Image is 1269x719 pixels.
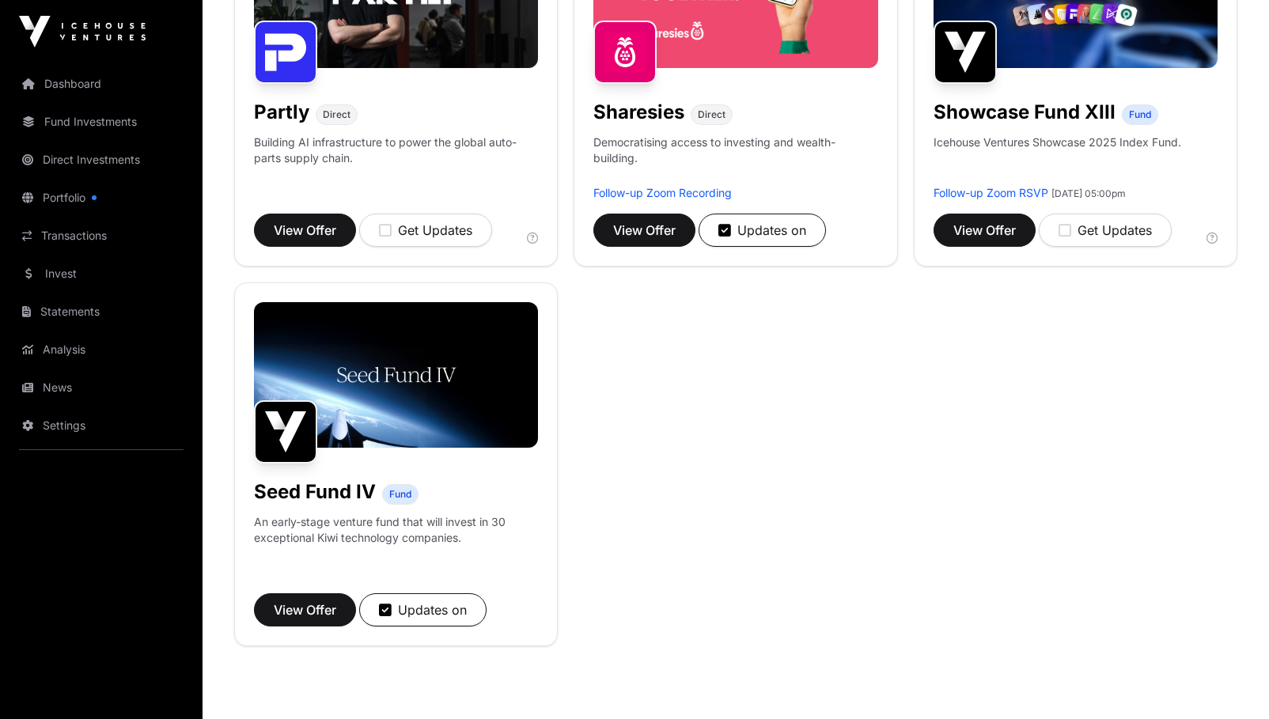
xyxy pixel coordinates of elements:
[379,221,472,240] div: Get Updates
[934,134,1181,150] p: Icehouse Ventures Showcase 2025 Index Fund.
[934,186,1048,199] a: Follow-up Zoom RSVP
[934,100,1116,125] h1: Showcase Fund XIII
[254,400,317,464] img: Seed Fund IV
[13,370,190,405] a: News
[254,514,538,546] p: An early-stage venture fund that will invest in 30 exceptional Kiwi technology companies.
[1051,187,1126,199] span: [DATE] 05:00pm
[13,142,190,177] a: Direct Investments
[254,479,376,505] h1: Seed Fund IV
[389,488,411,501] span: Fund
[359,214,492,247] button: Get Updates
[699,214,826,247] button: Updates on
[13,104,190,139] a: Fund Investments
[13,180,190,215] a: Portfolio
[13,408,190,443] a: Settings
[254,100,309,125] h1: Partly
[13,66,190,101] a: Dashboard
[1039,214,1172,247] button: Get Updates
[593,214,695,247] button: View Offer
[13,294,190,329] a: Statements
[254,593,356,626] button: View Offer
[359,593,487,626] button: Updates on
[379,600,467,619] div: Updates on
[254,214,356,247] button: View Offer
[934,214,1036,247] button: View Offer
[593,134,877,185] p: Democratising access to investing and wealth-building.
[593,21,657,84] img: Sharesies
[274,600,336,619] span: View Offer
[593,100,684,125] h1: Sharesies
[13,218,190,253] a: Transactions
[953,221,1016,240] span: View Offer
[254,21,317,84] img: Partly
[254,302,538,448] img: Seed-Fund-4_Banner.jpg
[19,16,146,47] img: Icehouse Ventures Logo
[934,21,997,84] img: Showcase Fund XIII
[613,221,676,240] span: View Offer
[13,332,190,367] a: Analysis
[274,221,336,240] span: View Offer
[593,186,732,199] a: Follow-up Zoom Recording
[13,256,190,291] a: Invest
[323,108,350,121] span: Direct
[698,108,725,121] span: Direct
[254,134,538,185] p: Building AI infrastructure to power the global auto-parts supply chain.
[1059,221,1152,240] div: Get Updates
[1129,108,1151,121] span: Fund
[718,221,806,240] div: Updates on
[1190,643,1269,719] iframe: Chat Widget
